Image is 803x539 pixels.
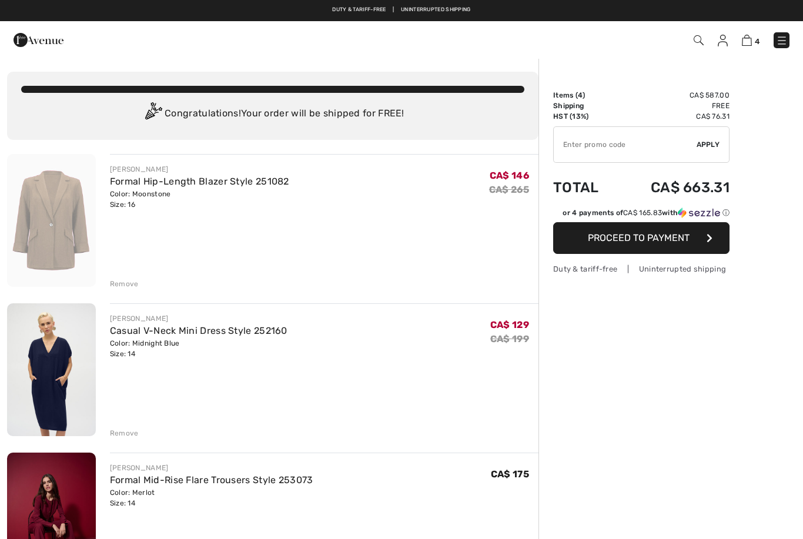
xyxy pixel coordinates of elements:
[553,168,618,207] td: Total
[490,319,529,330] span: CA$ 129
[618,90,730,101] td: CA$ 587.00
[588,232,690,243] span: Proceed to Payment
[697,139,720,150] span: Apply
[110,463,313,473] div: [PERSON_NAME]
[110,487,313,508] div: Color: Merlot Size: 14
[623,209,662,217] span: CA$ 165.83
[742,33,759,47] a: 4
[491,468,529,480] span: CA$ 175
[110,279,139,289] div: Remove
[553,90,618,101] td: Items ( )
[718,35,728,46] img: My Info
[110,189,289,210] div: Color: Moonstone Size: 16
[694,35,704,45] img: Search
[7,303,96,436] img: Casual V-Neck Mini Dress Style 252160
[618,111,730,122] td: CA$ 76.31
[110,338,287,359] div: Color: Midnight Blue Size: 14
[678,207,720,218] img: Sezzle
[742,35,752,46] img: Shopping Bag
[141,102,165,126] img: Congratulation2.svg
[554,127,697,162] input: Promo code
[553,101,618,111] td: Shipping
[618,101,730,111] td: Free
[553,263,730,274] div: Duty & tariff-free | Uninterrupted shipping
[110,428,139,438] div: Remove
[14,34,63,45] a: 1ère Avenue
[553,207,730,222] div: or 4 payments ofCA$ 165.83withSezzle Click to learn more about Sezzle
[755,37,759,46] span: 4
[110,474,313,486] a: Formal Mid-Rise Flare Trousers Style 253073
[110,325,287,336] a: Casual V-Neck Mini Dress Style 252160
[553,111,618,122] td: HST (13%)
[618,168,730,207] td: CA$ 663.31
[563,207,730,218] div: or 4 payments of with
[110,313,287,324] div: [PERSON_NAME]
[578,91,583,99] span: 4
[490,333,529,344] s: CA$ 199
[489,184,529,195] s: CA$ 265
[14,28,63,52] img: 1ère Avenue
[490,170,529,181] span: CA$ 146
[110,164,289,175] div: [PERSON_NAME]
[7,154,96,287] img: Formal Hip-Length Blazer Style 251082
[21,102,524,126] div: Congratulations! Your order will be shipped for FREE!
[553,222,730,254] button: Proceed to Payment
[110,176,289,187] a: Formal Hip-Length Blazer Style 251082
[776,35,788,46] img: Menu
